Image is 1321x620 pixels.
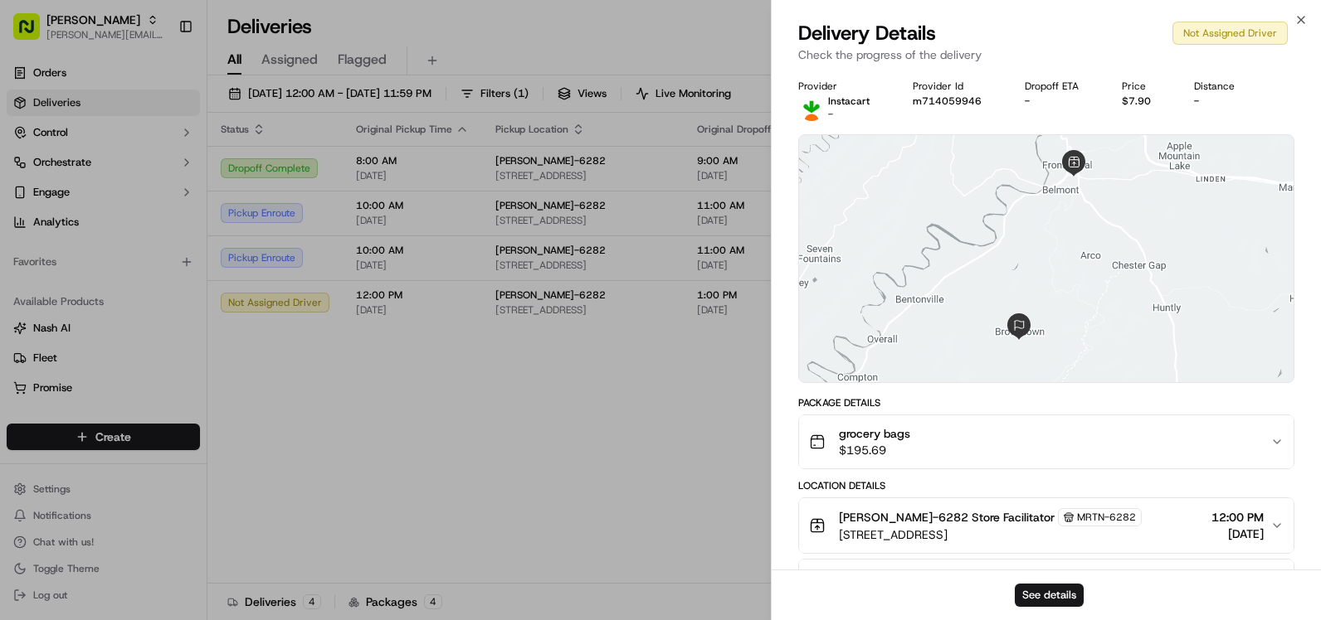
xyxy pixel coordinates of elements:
[33,326,127,342] span: Knowledge Base
[839,442,910,458] span: $195.69
[839,509,1055,526] span: [PERSON_NAME]-6282 Store Facilitator
[75,158,272,175] div: Start new chat
[134,319,273,349] a: 💻API Documentation
[257,212,302,232] button: See all
[828,94,870,108] p: Instacart
[55,257,89,270] span: [DATE]
[1025,94,1095,108] div: -
[798,94,825,121] img: profile_instacart_ahold_partner.png
[799,415,1294,468] button: grocery bags$195.69
[798,80,886,93] div: Provider
[798,46,1294,63] p: Check the progress of the delivery
[35,158,65,188] img: 8571987876998_91fb9ceb93ad5c398215_72.jpg
[1015,584,1084,607] button: See details
[1122,94,1167,108] div: $7.90
[799,498,1294,553] button: [PERSON_NAME]-6282 Store FacilitatorMRTN-6282[STREET_ADDRESS]12:00 PM[DATE]
[17,216,111,229] div: Past conversations
[798,396,1294,409] div: Package Details
[1211,509,1264,526] span: 12:00 PM
[75,175,228,188] div: We're available if you need us!
[913,94,982,108] button: m714059946
[839,526,1142,543] span: [STREET_ADDRESS]
[1077,511,1136,524] span: MRTN-6282
[17,158,46,188] img: 1736555255976-a54dd68f-1ca7-489b-9aae-adbdc363a1c4
[282,163,302,183] button: Start new chat
[1122,80,1167,93] div: Price
[1211,526,1264,542] span: [DATE]
[839,425,910,442] span: grocery bags
[1194,80,1251,93] div: Distance
[157,326,266,342] span: API Documentation
[913,80,998,93] div: Provider Id
[1194,94,1251,108] div: -
[43,107,299,124] input: Got a question? Start typing here...
[798,20,936,46] span: Delivery Details
[140,327,154,341] div: 💻
[17,66,302,93] p: Welcome 👋
[10,319,134,349] a: 📗Knowledge Base
[165,366,201,379] span: Pylon
[117,366,201,379] a: Powered byPylon
[798,479,1294,492] div: Location Details
[828,108,833,121] span: -
[17,17,50,50] img: Nash
[17,327,30,341] div: 📗
[1025,80,1095,93] div: Dropoff ETA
